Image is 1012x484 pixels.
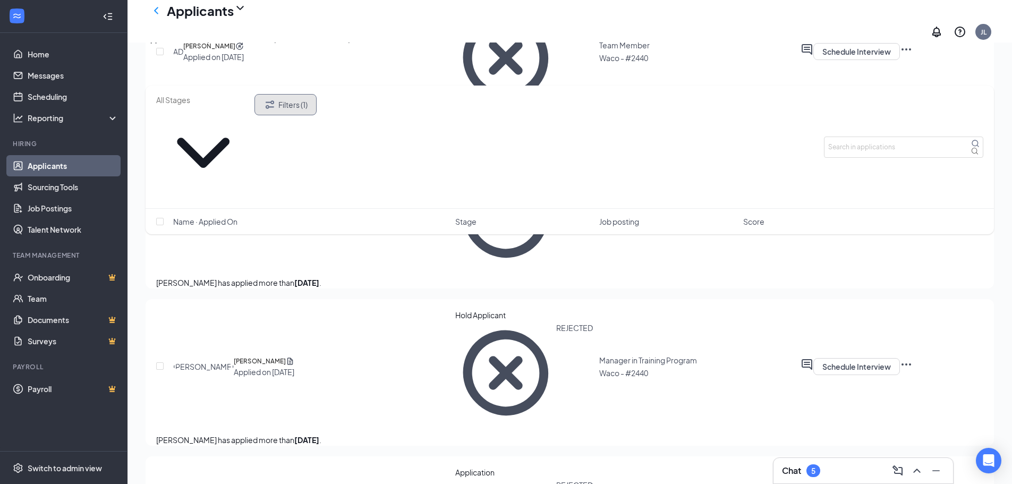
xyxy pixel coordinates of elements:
span: Manager in Training Program [599,355,697,365]
span: Stage [455,216,477,227]
div: Hold Applicant [455,310,593,320]
a: Team [28,288,118,309]
svg: Ellipses [900,358,913,371]
svg: ComposeMessage [891,464,904,477]
svg: Filter [263,98,276,111]
svg: Collapse [103,11,113,22]
a: Scheduling [28,86,118,107]
span: Waco - #2440 [599,368,648,378]
input: Search in applications [824,137,983,158]
h5: [PERSON_NAME] [234,356,286,367]
b: [DATE] [294,278,319,287]
svg: ChevronDown [234,2,246,14]
div: Application [455,467,593,478]
button: Filter Filters (1) [254,94,317,115]
div: REJECTED [556,322,593,423]
div: Switch to admin view [28,463,102,473]
p: [PERSON_NAME] has applied more than . [156,434,983,446]
div: Reporting [28,113,119,123]
svg: Minimize [930,464,942,477]
svg: QuestionInfo [954,26,966,38]
span: Job posting [599,216,639,227]
svg: Settings [13,463,23,473]
button: Minimize [928,462,945,479]
svg: Analysis [13,113,23,123]
span: Name · Applied On [173,216,237,227]
h1: Applicants [167,2,234,20]
svg: Document [286,356,294,367]
a: Job Postings [28,198,118,219]
a: Messages [28,65,118,86]
input: All Stages [156,94,250,106]
div: Payroll [13,362,116,371]
a: Sourcing Tools [28,176,118,198]
svg: ChevronDown [156,106,250,200]
span: Score [743,216,764,227]
button: ComposeMessage [889,462,906,479]
div: Applied on [DATE] [234,367,294,377]
a: Applicants [28,155,118,176]
div: Team Management [13,251,116,260]
button: Schedule Interview [813,358,900,375]
div: Hiring [13,139,116,148]
svg: ActiveChat [801,358,813,371]
a: OnboardingCrown [28,267,118,288]
div: 5 [811,466,815,475]
a: SurveysCrown [28,330,118,352]
div: [PERSON_NAME] [173,361,234,372]
div: JL [981,28,987,37]
b: [DATE] [294,435,319,445]
svg: ChevronUp [911,464,923,477]
a: Home [28,44,118,65]
a: PayrollCrown [28,378,118,400]
button: ChevronUp [908,462,925,479]
a: Talent Network [28,219,118,240]
p: [PERSON_NAME] has applied more than . [156,277,983,288]
svg: ChevronLeft [150,4,163,17]
a: DocumentsCrown [28,309,118,330]
svg: WorkstreamLogo [12,11,22,21]
svg: MagnifyingGlass [971,139,980,148]
svg: Notifications [930,26,943,38]
svg: CrossCircle [455,322,556,423]
h3: Chat [782,465,801,477]
div: Open Intercom Messenger [976,448,1001,473]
